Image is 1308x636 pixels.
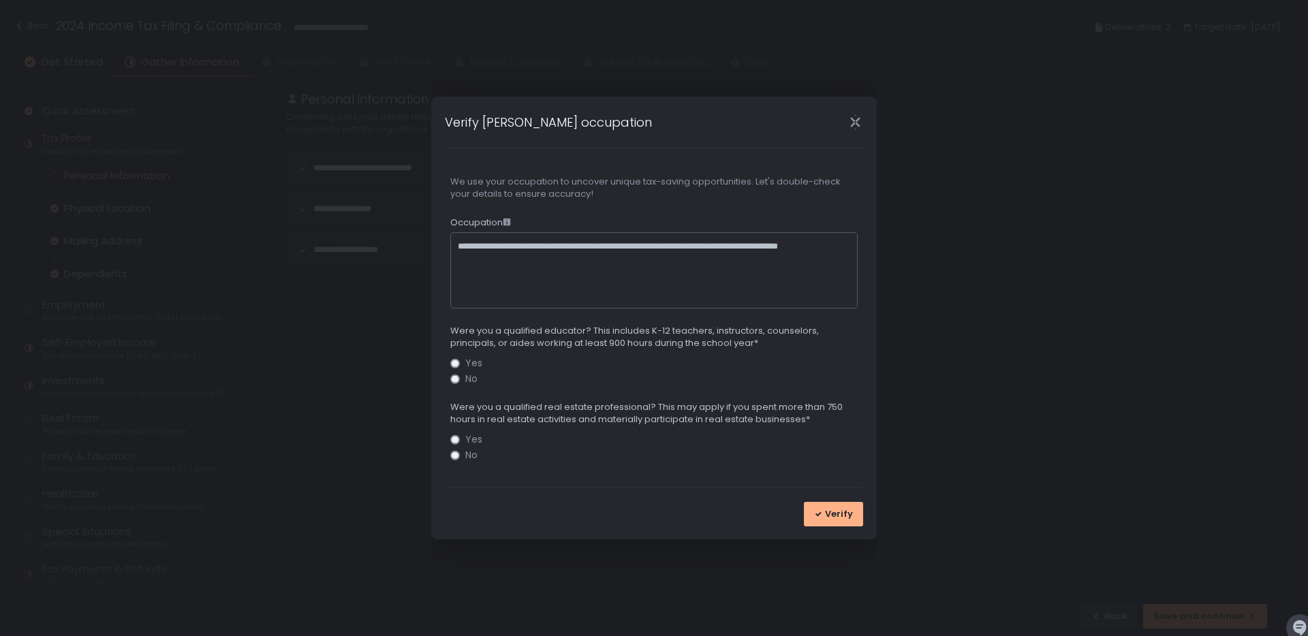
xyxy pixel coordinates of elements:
[450,401,858,426] span: Were you a qualified real estate professional? This may apply if you spent more than 750 hours in...
[450,375,460,384] input: No
[450,217,511,229] span: Occupation
[450,325,858,349] span: Were you a qualified educator? This includes K-12 teachers, instructors, counselors, principals, ...
[825,508,853,520] span: Verify
[465,358,482,368] span: Yes
[465,374,478,384] span: No
[804,502,863,526] button: Verify
[450,451,460,460] input: No
[833,114,877,130] div: Close
[465,450,478,460] span: No
[450,358,460,368] input: Yes
[465,434,482,445] span: Yes
[445,113,652,131] h1: Verify [PERSON_NAME] occupation
[450,434,460,444] input: Yes
[450,176,858,200] span: We use your occupation to uncover unique tax-saving opportunities. Let's double-check your detail...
